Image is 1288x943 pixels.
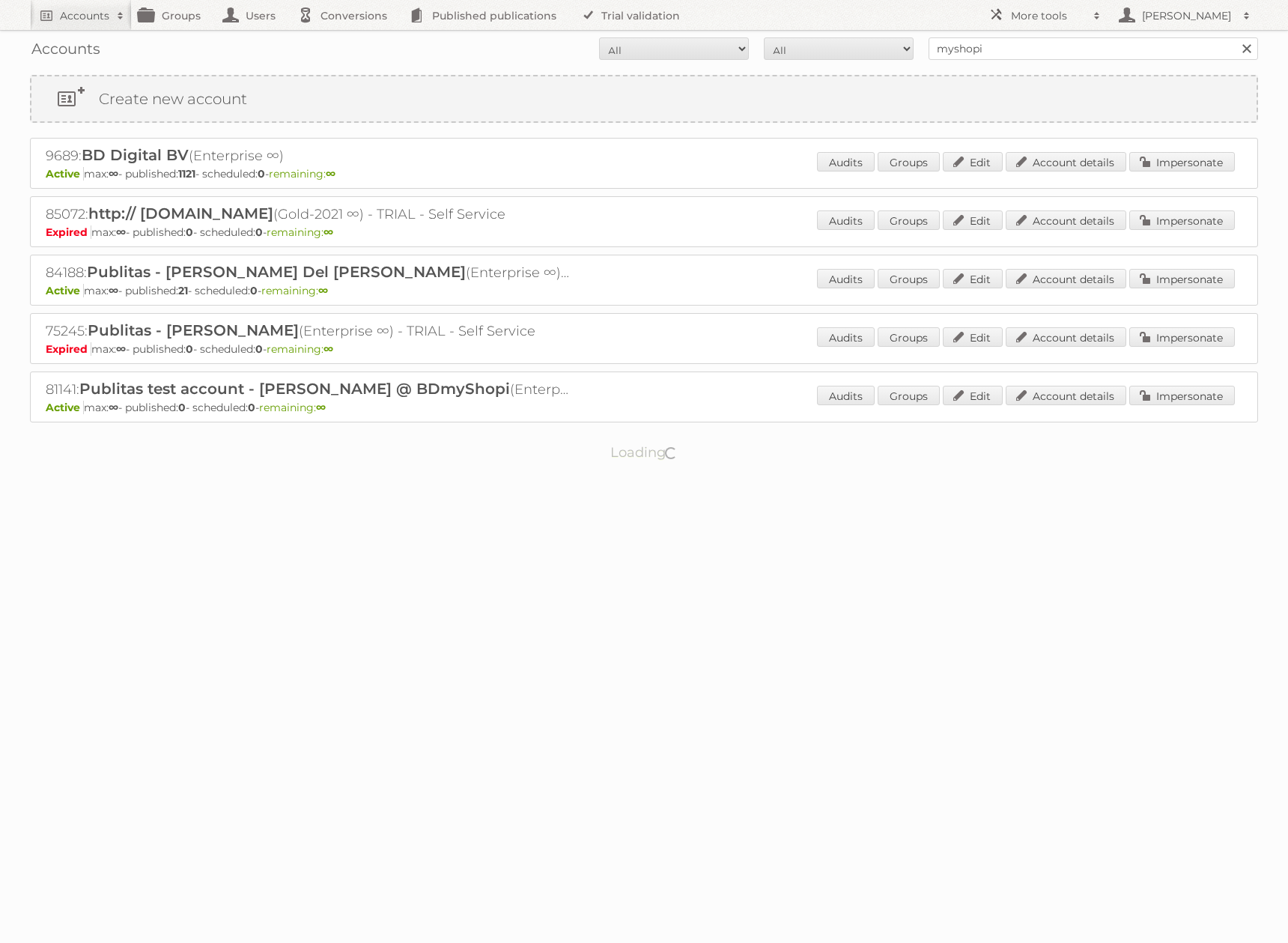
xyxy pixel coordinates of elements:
[87,263,466,281] span: Publitas - [PERSON_NAME] Del [PERSON_NAME]
[255,342,263,356] strong: 0
[817,269,875,288] a: Audits
[46,167,1242,181] p: max: - published: - scheduled: -
[109,167,118,181] strong: ∞
[46,284,84,297] span: Active
[943,210,1003,230] a: Edit
[46,342,91,356] span: Expired
[1129,386,1235,405] a: Impersonate
[878,210,940,230] a: Groups
[88,204,273,222] span: http:// [DOMAIN_NAME]
[943,269,1003,288] a: Edit
[1006,152,1126,172] a: Account details
[31,76,1257,121] a: Create new account
[88,321,299,339] span: Publitas - [PERSON_NAME]
[1006,327,1126,347] a: Account details
[878,386,940,405] a: Groups
[817,152,875,172] a: Audits
[817,386,875,405] a: Audits
[878,327,940,347] a: Groups
[1129,210,1235,230] a: Impersonate
[46,401,1242,414] p: max: - published: - scheduled: -
[258,167,265,181] strong: 0
[178,167,195,181] strong: 1121
[248,401,255,414] strong: 0
[82,146,189,164] span: BD Digital BV
[261,284,328,297] span: remaining:
[46,284,1242,297] p: max: - published: - scheduled: -
[46,401,84,414] span: Active
[46,204,570,224] h2: 85072: (Gold-2021 ∞) - TRIAL - Self Service
[1006,386,1126,405] a: Account details
[116,342,126,356] strong: ∞
[186,225,193,239] strong: 0
[46,263,570,282] h2: 84188: (Enterprise ∞) - TRIAL - Self Service
[46,342,1242,356] p: max: - published: - scheduled: -
[1138,8,1236,23] h2: [PERSON_NAME]
[79,380,510,398] span: Publitas test account - [PERSON_NAME] @ BDmyShopi
[943,152,1003,172] a: Edit
[817,327,875,347] a: Audits
[1129,269,1235,288] a: Impersonate
[46,321,570,341] h2: 75245: (Enterprise ∞) - TRIAL - Self Service
[943,327,1003,347] a: Edit
[1129,327,1235,347] a: Impersonate
[46,225,1242,239] p: max: - published: - scheduled: -
[46,225,91,239] span: Expired
[259,401,326,414] span: remaining:
[878,152,940,172] a: Groups
[178,284,188,297] strong: 21
[60,8,109,23] h2: Accounts
[563,437,726,467] p: Loading
[46,146,570,166] h2: 9689: (Enterprise ∞)
[323,225,333,239] strong: ∞
[255,225,263,239] strong: 0
[1006,269,1126,288] a: Account details
[267,225,333,239] span: remaining:
[878,269,940,288] a: Groups
[1129,152,1235,172] a: Impersonate
[267,342,333,356] span: remaining:
[318,284,328,297] strong: ∞
[178,401,186,414] strong: 0
[817,210,875,230] a: Audits
[1006,210,1126,230] a: Account details
[250,284,258,297] strong: 0
[109,284,118,297] strong: ∞
[109,401,118,414] strong: ∞
[116,225,126,239] strong: ∞
[1011,8,1086,23] h2: More tools
[46,380,570,399] h2: 81141: (Enterprise ∞) - TRIAL - Self Service
[326,167,335,181] strong: ∞
[269,167,335,181] span: remaining:
[943,386,1003,405] a: Edit
[186,342,193,356] strong: 0
[46,167,84,181] span: Active
[323,342,333,356] strong: ∞
[316,401,326,414] strong: ∞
